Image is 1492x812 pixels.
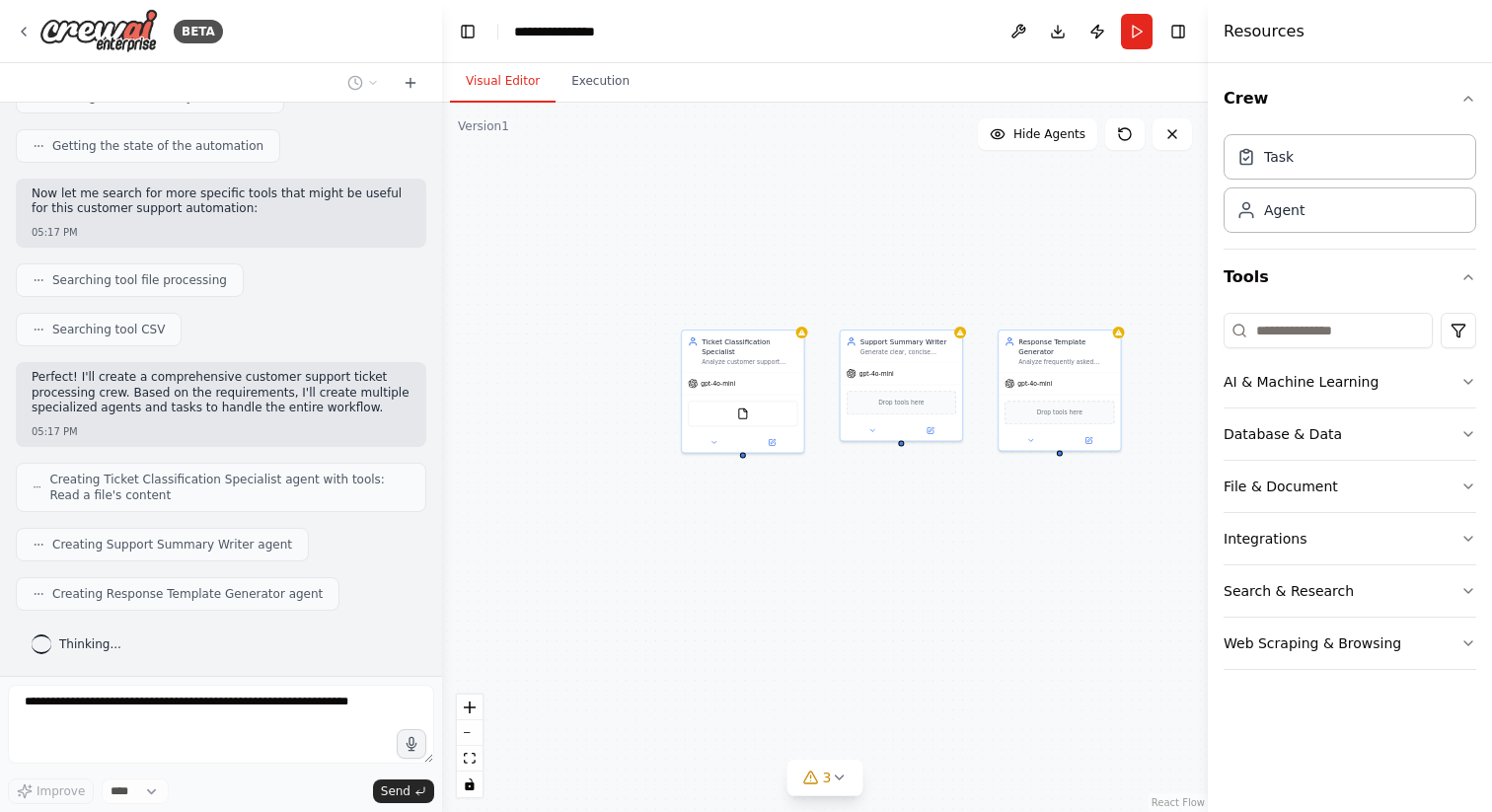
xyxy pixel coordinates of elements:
div: BETA [174,20,223,43]
div: Task [1264,147,1294,167]
div: Generate clear, concise summaries for each support ticket that highlight key issues, customer sen... [860,348,956,356]
span: Drop tools here [878,398,924,407]
button: Hide Agents [978,118,1097,150]
span: Creating Support Summary Writer agent [52,537,292,553]
a: React Flow attribution [1152,797,1205,808]
span: Send [381,783,410,799]
span: Drop tools here [1037,407,1082,417]
button: Database & Data [1224,408,1476,460]
button: fit view [457,746,483,772]
span: Creating Response Template Generator agent [52,586,323,602]
button: Hide right sidebar [1164,18,1192,45]
span: Improve [37,783,85,799]
div: Ticket Classification Specialist [702,336,797,356]
img: Logo [39,9,158,53]
p: Now let me search for more specific tools that might be useful for this customer support automation: [32,186,410,217]
div: Ticket Classification SpecialistAnalyze customer support tickets from {ticket_source} and accurat... [681,330,804,453]
div: Response Template Generator [1018,336,1114,356]
button: Improve [8,778,94,804]
div: Response Template GeneratorAnalyze frequently asked questions and common support scenarios to gen... [998,330,1121,451]
button: zoom in [457,695,483,720]
span: gpt-4o-mini [1017,380,1052,388]
div: Database & Data [1224,424,1342,444]
span: 3 [823,768,832,787]
button: 3 [787,760,863,796]
h4: Resources [1224,20,1305,43]
div: Search & Research [1224,581,1354,601]
button: Start a new chat [395,71,426,95]
button: Integrations [1224,513,1476,564]
button: Open in side panel [744,436,800,448]
button: toggle interactivity [457,772,483,797]
span: Thinking... [59,636,121,652]
div: React Flow controls [457,695,483,797]
button: File & Document [1224,461,1476,512]
div: AI & Machine Learning [1224,372,1379,392]
div: File & Document [1224,477,1338,496]
button: Switch to previous chat [339,71,387,95]
span: Getting the state of the automation [52,138,263,154]
div: Tools [1224,305,1476,686]
button: zoom out [457,720,483,746]
button: Open in side panel [902,424,958,436]
span: Creating Ticket Classification Specialist agent with tools: Read a file's content [49,472,410,503]
button: Search & Research [1224,565,1476,617]
div: Analyze frequently asked questions and common support scenarios to generate standardized response... [1018,358,1114,366]
button: Hide left sidebar [454,18,482,45]
span: gpt-4o-mini [701,380,735,388]
div: Support Summary Writer [860,336,956,346]
div: Crew [1224,126,1476,249]
span: Hide Agents [1013,126,1085,142]
button: Tools [1224,250,1476,305]
button: Execution [556,61,645,103]
nav: breadcrumb [514,22,616,41]
button: Crew [1224,71,1476,126]
button: Web Scraping & Browsing [1224,618,1476,669]
div: 05:17 PM [32,225,410,240]
p: Perfect! I'll create a comprehensive customer support ticket processing crew. Based on the requir... [32,370,410,416]
button: AI & Machine Learning [1224,356,1476,407]
button: Send [373,779,434,803]
button: Click to speak your automation idea [397,729,426,759]
button: Open in side panel [1061,434,1117,446]
div: Support Summary WriterGenerate clear, concise summaries for each support ticket that highlight ke... [840,330,963,441]
span: Searching tool file processing [52,272,227,288]
div: 05:17 PM [32,424,410,439]
span: Searching tool CSV [52,322,165,337]
img: FileReadTool [737,407,749,419]
div: Agent [1264,200,1305,220]
button: Visual Editor [450,61,556,103]
div: Version 1 [458,118,509,134]
span: gpt-4o-mini [859,370,894,378]
div: Integrations [1224,529,1306,549]
div: Web Scraping & Browsing [1224,633,1401,653]
div: Analyze customer support tickets from {ticket_source} and accurately categorize them by urgency (... [702,358,797,366]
